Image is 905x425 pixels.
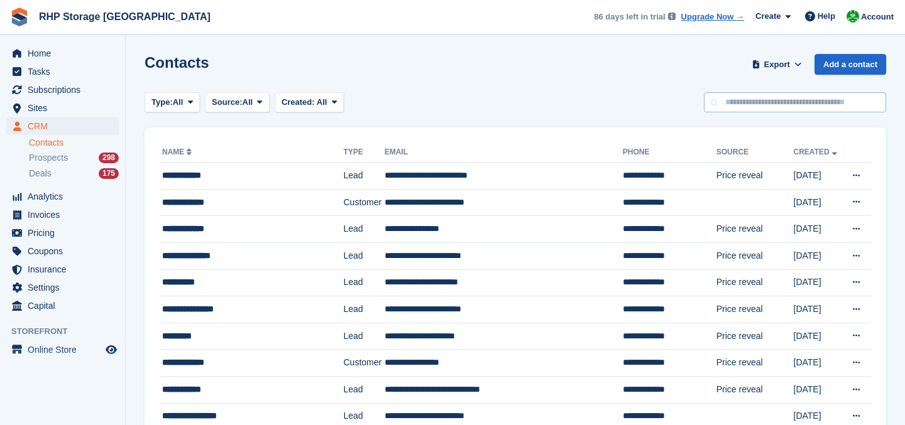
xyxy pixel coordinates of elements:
a: menu [6,242,119,260]
img: Rod [847,10,859,23]
button: Export [749,54,804,75]
a: menu [6,279,119,296]
span: Create [755,10,781,23]
a: menu [6,341,119,358]
span: Invoices [28,206,103,223]
span: All [243,96,253,109]
td: [DATE] [794,269,843,296]
button: Created: All [275,92,344,113]
a: Deals 175 [29,167,119,180]
span: Analytics [28,188,103,205]
td: [DATE] [794,189,843,216]
td: [DATE] [794,216,843,243]
td: Price reveal [716,242,794,269]
td: Lead [344,269,385,296]
a: menu [6,81,119,99]
td: Price reveal [716,163,794,190]
span: Created: [282,97,315,107]
span: All [317,97,327,107]
span: Subscriptions [28,81,103,99]
button: Type: All [145,92,200,113]
a: menu [6,45,119,62]
span: Online Store [28,341,103,358]
span: Pricing [28,224,103,242]
button: Source: All [205,92,270,113]
td: [DATE] [794,163,843,190]
span: Type: [151,96,173,109]
td: Lead [344,376,385,403]
td: [DATE] [794,323,843,350]
a: Prospects 298 [29,151,119,164]
a: Upgrade Now → [681,11,744,23]
img: stora-icon-8386f47178a22dfd0bd8f6a31ec36ba5ce8667c1dd55bd0f319d3a0aa187defe.svg [10,8,29,26]
span: Coupons [28,242,103,260]
td: Lead [344,242,385,269]
span: Help [818,10,835,23]
td: Customer [344,350,385,377]
span: Storefront [11,325,125,338]
div: 175 [99,168,119,179]
a: menu [6,99,119,117]
span: CRM [28,117,103,135]
span: Export [764,58,790,71]
span: Capital [28,297,103,315]
span: 86 days left in trial [594,11,665,23]
td: Price reveal [716,376,794,403]
a: menu [6,297,119,315]
td: [DATE] [794,376,843,403]
td: Price reveal [716,350,794,377]
td: Price reveal [716,323,794,350]
div: 298 [99,153,119,163]
td: Lead [344,163,385,190]
a: Preview store [104,342,119,357]
a: menu [6,224,119,242]
span: Account [861,11,894,23]
span: Settings [28,279,103,296]
img: icon-info-grey-7440780725fd019a000dd9b08b2336e03edf1995a4989e88bcd33f0948082b44.svg [668,13,676,20]
a: menu [6,63,119,80]
a: Name [162,148,194,156]
td: Price reveal [716,269,794,296]
a: menu [6,206,119,223]
span: Insurance [28,261,103,278]
a: menu [6,261,119,278]
span: Sites [28,99,103,117]
td: Lead [344,216,385,243]
a: Add a contact [814,54,886,75]
a: Contacts [29,137,119,149]
span: Source: [212,96,242,109]
span: Home [28,45,103,62]
span: Prospects [29,152,68,164]
td: Price reveal [716,296,794,323]
td: [DATE] [794,296,843,323]
span: All [173,96,184,109]
th: Phone [623,143,716,163]
span: Tasks [28,63,103,80]
th: Source [716,143,794,163]
td: Lead [344,296,385,323]
td: [DATE] [794,242,843,269]
a: RHP Storage [GEOGRAPHIC_DATA] [34,6,216,27]
span: Deals [29,168,52,180]
td: Price reveal [716,216,794,243]
td: [DATE] [794,350,843,377]
td: Lead [344,323,385,350]
a: menu [6,188,119,205]
th: Email [385,143,623,163]
td: Customer [344,189,385,216]
h1: Contacts [145,54,209,71]
a: Created [794,148,840,156]
a: menu [6,117,119,135]
th: Type [344,143,385,163]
